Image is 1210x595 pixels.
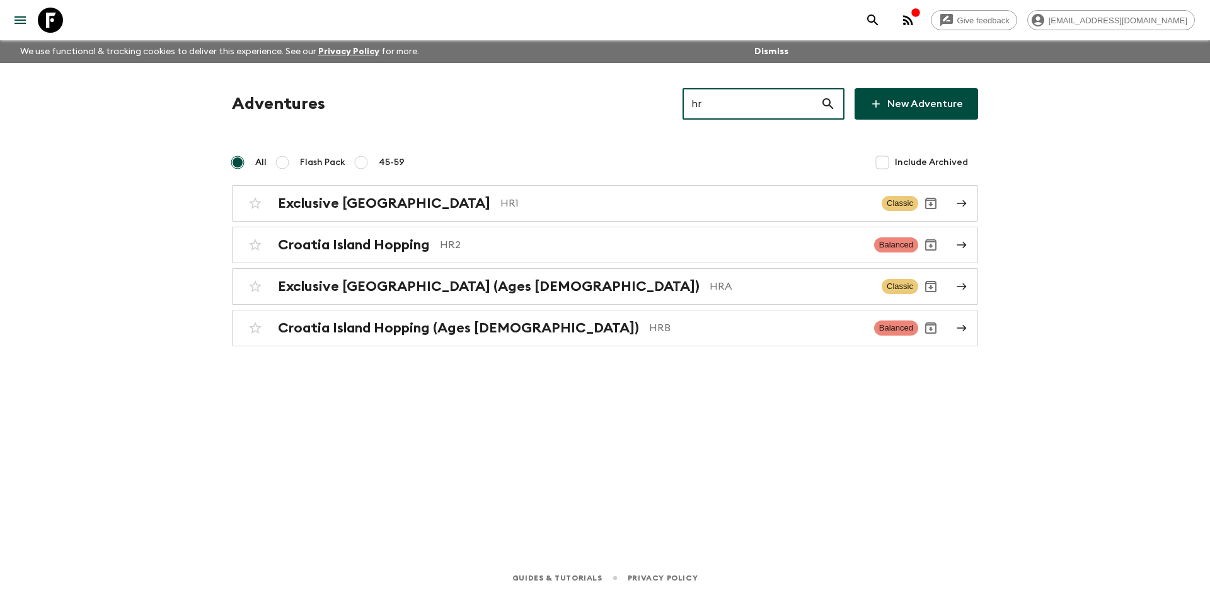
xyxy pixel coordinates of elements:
[440,237,864,252] p: HR2
[232,227,978,263] a: Croatia Island HoppingHR2BalancedArchive
[628,571,698,585] a: Privacy Policy
[918,191,943,216] button: Archive
[860,8,885,33] button: search adventures
[278,237,430,253] h2: Croatia Island Hopping
[895,156,968,169] span: Include Archived
[874,320,918,336] span: Balanced
[8,8,33,33] button: menu
[300,156,345,169] span: Flash Pack
[232,268,978,305] a: Exclusive [GEOGRAPHIC_DATA] (Ages [DEMOGRAPHIC_DATA])HRAClassicArchive
[710,279,872,294] p: HRA
[278,278,700,295] h2: Exclusive [GEOGRAPHIC_DATA] (Ages [DEMOGRAPHIC_DATA])
[232,91,325,116] h1: Adventures
[855,88,978,120] a: New Adventure
[918,315,943,341] button: Archive
[232,310,978,346] a: Croatia Island Hopping (Ages [DEMOGRAPHIC_DATA])HRBBalancedArchive
[882,196,918,211] span: Classic
[882,279,918,294] span: Classic
[649,320,864,336] p: HRB
[318,47,379,56] a: Privacy Policy
[751,43,792,60] button: Dismiss
[918,274,943,299] button: Archive
[255,156,267,169] span: All
[1027,10,1195,30] div: [EMAIL_ADDRESS][DOMAIN_NAME]
[931,10,1017,30] a: Give feedback
[950,16,1017,25] span: Give feedback
[1042,16,1194,25] span: [EMAIL_ADDRESS][DOMAIN_NAME]
[918,232,943,258] button: Archive
[278,320,639,336] h2: Croatia Island Hopping (Ages [DEMOGRAPHIC_DATA])
[500,196,872,211] p: HR1
[874,237,918,252] span: Balanced
[15,40,424,63] p: We use functional & tracking cookies to deliver this experience. See our for more.
[379,156,405,169] span: 45-59
[278,195,490,212] h2: Exclusive [GEOGRAPHIC_DATA]
[232,185,978,222] a: Exclusive [GEOGRAPHIC_DATA]HR1ClassicArchive
[512,571,602,585] a: Guides & Tutorials
[683,86,821,122] input: e.g. AR1, Argentina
